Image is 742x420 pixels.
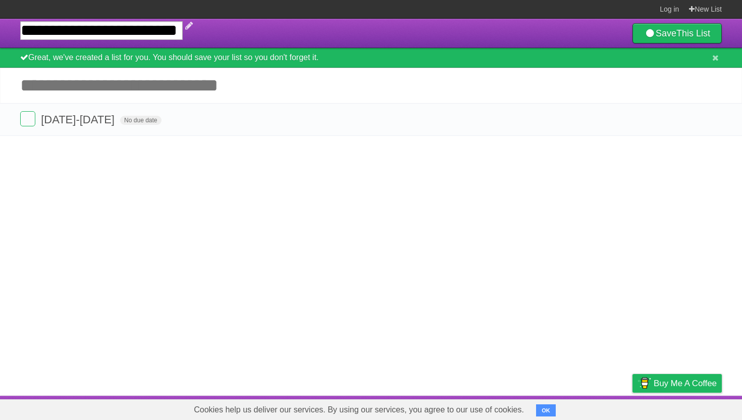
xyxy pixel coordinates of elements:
[632,374,722,393] a: Buy me a coffee
[184,400,534,420] span: Cookies help us deliver our services. By using our services, you agree to our use of cookies.
[632,23,722,43] a: SaveThis List
[536,404,556,416] button: OK
[619,398,646,417] a: Privacy
[41,113,117,126] span: [DATE]-[DATE]
[638,375,651,392] img: Buy me a coffee
[120,116,161,125] span: No due date
[658,398,722,417] a: Suggest a feature
[676,28,710,38] b: This List
[585,398,607,417] a: Terms
[532,398,572,417] a: Developers
[20,111,35,126] label: Done
[654,375,717,392] span: Buy me a coffee
[498,398,519,417] a: About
